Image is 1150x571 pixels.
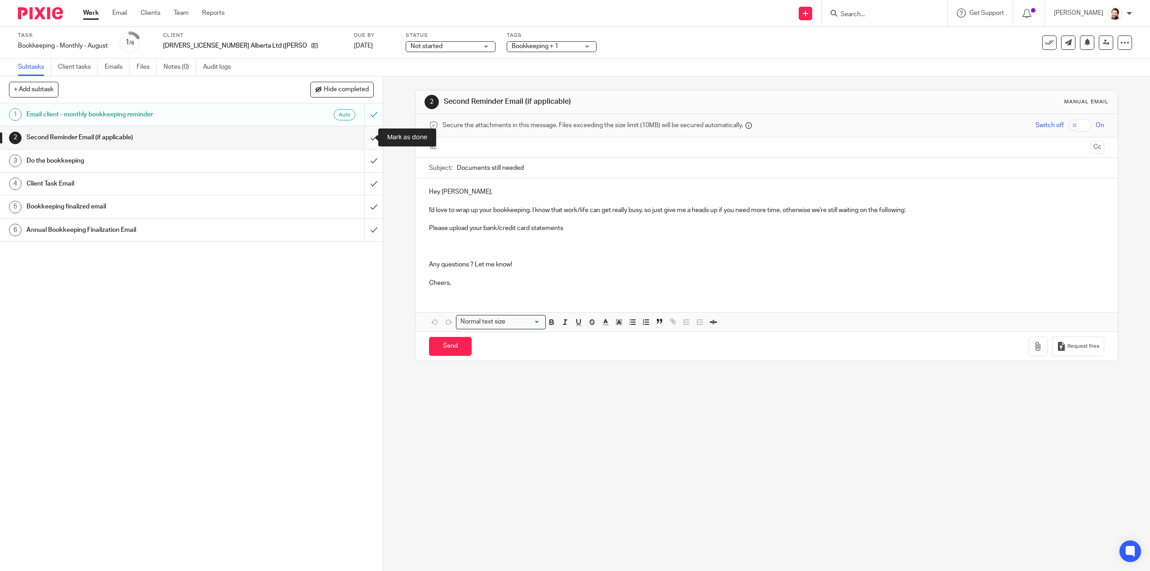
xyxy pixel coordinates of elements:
label: Task [18,32,108,39]
div: Manual email [1064,98,1109,106]
span: Hide completed [324,86,369,93]
p: Cheers, [429,270,1104,288]
div: 3 [9,155,22,167]
input: Search [840,11,920,19]
span: Secure the attachments in this message. Files exceeding the size limit (10MB) will be secured aut... [442,121,743,130]
a: Files [137,58,157,76]
p: [DRIVERS_LICENSE_NUMBER] Alberta Ltd ([PERSON_NAME]) [163,41,307,50]
h1: Email client - monthly bookkeeping reminder [27,108,246,121]
p: Any questions ? Let me know! [429,260,1104,269]
label: Client [163,32,343,39]
img: Jayde%20Headshot.jpg [1108,6,1122,21]
div: 1 [9,108,22,121]
label: Subject: [429,164,452,173]
a: Email [112,9,127,18]
a: Audit logs [203,58,238,76]
div: Auto [334,109,355,120]
span: On [1096,121,1104,130]
label: Tags [507,32,597,39]
button: Request files [1052,336,1104,357]
button: Cc [1091,141,1104,154]
div: 4 [9,177,22,190]
h1: Annual Bookkeeping Finalization Email [27,223,246,237]
img: Pixie [18,7,63,19]
span: Request files [1067,343,1099,350]
div: 6 [9,224,22,236]
span: Bookkeeping + 1 [512,43,558,49]
h1: Second Reminder Email (if applicable) [444,97,786,106]
p: I'd love to wrap up your bookkeeping. I know that work/life can get really busy, so just give me ... [429,206,1104,215]
button: + Add subtask [9,82,58,97]
p: Hey [PERSON_NAME], [429,187,1104,196]
span: Switch off [1035,121,1064,130]
div: 2 [9,132,22,144]
a: Client tasks [58,58,98,76]
a: Reports [202,9,225,18]
a: Notes (0) [164,58,196,76]
small: /6 [129,40,134,45]
a: Work [83,9,99,18]
input: Send [429,337,472,356]
h1: Bookkeeping finalized email [27,200,246,213]
p: [PERSON_NAME] [1054,9,1103,18]
a: Subtasks [18,58,51,76]
a: Emails [105,58,130,76]
span: Get Support [969,10,1004,16]
span: Normal text size [458,317,507,327]
div: Search for option [456,315,546,329]
a: Team [174,9,189,18]
h1: Do the bookkeeping [27,154,246,168]
input: Search for option [508,317,540,327]
div: 1 [125,37,134,48]
div: 2 [425,95,439,109]
a: Clients [141,9,160,18]
div: Bookkeeping - Monthly - August [18,41,108,50]
label: Due by [354,32,394,39]
p: Please upload your bank/credit card statements [429,224,1104,233]
label: Status [406,32,495,39]
button: Hide completed [310,82,374,97]
span: [DATE] [354,43,373,49]
h1: Client Task Email [27,177,246,190]
span: Not started [411,43,442,49]
h1: Second Reminder Email (if applicable) [27,131,246,144]
label: To: [429,143,439,152]
div: 5 [9,201,22,213]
